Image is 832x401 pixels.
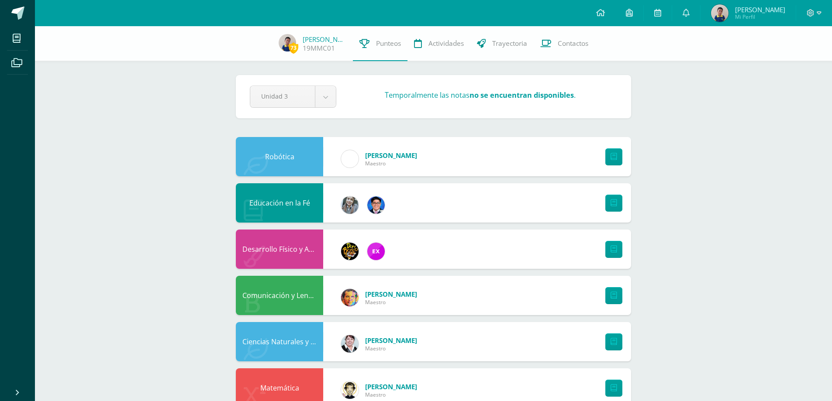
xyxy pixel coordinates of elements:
[376,39,401,48] span: Punteos
[236,322,323,361] div: Ciencias Naturales y Tecnología
[341,381,359,399] img: 4bd1cb2f26ef773666a99eb75019340a.png
[236,183,323,223] div: Educación en la Fé
[428,39,464,48] span: Actividades
[711,4,728,22] img: 6d8df53a5060c613251656fbd98bfa93.png
[365,345,417,352] span: Maestro
[236,276,323,315] div: Comunicación y Lenguaje L.1
[492,39,527,48] span: Trayectoria
[407,26,470,61] a: Actividades
[303,35,346,44] a: [PERSON_NAME]
[341,150,359,168] img: cae4b36d6049cd6b8500bd0f72497672.png
[236,230,323,269] div: Desarrollo Físico y Artístico
[341,196,359,214] img: cba4c69ace659ae4cf02a5761d9a2473.png
[341,243,359,260] img: 21dcd0747afb1b787494880446b9b401.png
[365,382,417,391] span: [PERSON_NAME]
[534,26,595,61] a: Contactos
[250,86,336,107] a: Unidad 3
[365,160,417,167] span: Maestro
[470,90,574,100] strong: no se encuentran disponibles
[367,243,385,260] img: ce84f7dabd80ed5f5aa83b4480291ac6.png
[365,336,417,345] span: [PERSON_NAME]
[735,13,785,21] span: Mi Perfil
[365,151,417,160] span: [PERSON_NAME]
[353,26,407,61] a: Punteos
[385,90,576,100] h3: Temporalmente las notas .
[470,26,534,61] a: Trayectoria
[341,335,359,353] img: 17d5d95429b14b8bb66d77129096e0a8.png
[303,44,335,53] a: 19MMC01
[558,39,588,48] span: Contactos
[341,289,359,306] img: 49d5a75e1ce6d2edc12003b83b1ef316.png
[365,290,417,298] span: [PERSON_NAME]
[279,34,296,51] img: 6d8df53a5060c613251656fbd98bfa93.png
[367,196,385,214] img: 038ac9c5e6207f3bea702a86cda391b3.png
[365,298,417,306] span: Maestro
[261,86,304,106] span: Unidad 3
[236,137,323,176] div: Robótica
[289,42,298,53] span: 73
[365,391,417,398] span: Maestro
[735,5,785,14] span: [PERSON_NAME]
